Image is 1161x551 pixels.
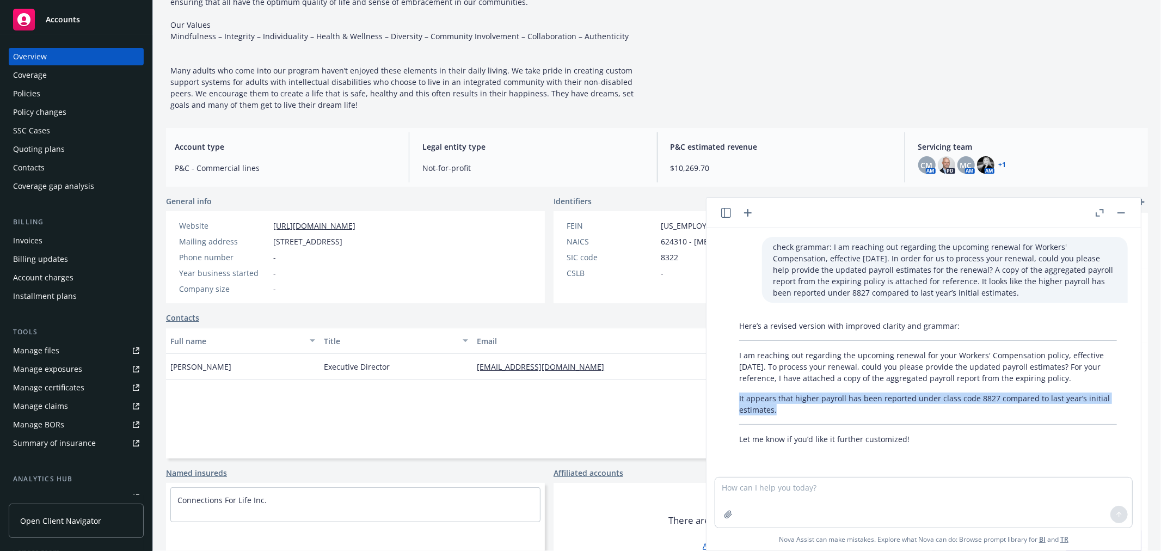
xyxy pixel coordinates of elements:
[13,342,59,359] div: Manage files
[170,335,303,347] div: Full name
[166,467,227,479] a: Named insureds
[921,160,933,171] span: CM
[918,141,1139,152] span: Servicing team
[567,267,656,279] div: CSLB
[13,489,103,506] div: Loss summary generator
[567,252,656,263] div: SIC code
[9,489,144,506] a: Loss summary generator
[273,267,276,279] span: -
[554,467,623,479] a: Affiliated accounts
[1060,535,1068,544] a: TR
[9,474,144,485] div: Analytics hub
[13,122,50,139] div: SSC Cases
[179,252,269,263] div: Phone number
[422,141,643,152] span: Legal entity type
[422,162,643,174] span: Not-for-profit
[13,48,47,65] div: Overview
[9,159,144,176] a: Contacts
[567,236,656,247] div: NAICS
[9,217,144,228] div: Billing
[9,4,144,35] a: Accounts
[472,328,728,354] button: Email
[477,335,711,347] div: Email
[779,528,1068,550] span: Nova Assist can make mistakes. Explore what Nova can do: Browse prompt library for and
[324,335,457,347] div: Title
[46,15,80,24] span: Accounts
[661,252,678,263] span: 8322
[9,416,144,433] a: Manage BORs
[661,236,787,247] span: 624310 - [MEDICAL_DATA] Services
[166,328,320,354] button: Full name
[273,252,276,263] span: -
[13,360,82,378] div: Manage exposures
[661,220,816,231] span: [US_EMPLOYER_IDENTIFICATION_NUMBER]
[179,236,269,247] div: Mailing address
[477,362,613,372] a: [EMAIL_ADDRESS][DOMAIN_NAME]
[13,379,84,396] div: Manage certificates
[9,434,144,452] a: Summary of insurance
[170,361,231,372] span: [PERSON_NAME]
[9,250,144,268] a: Billing updates
[13,269,73,286] div: Account charges
[9,48,144,65] a: Overview
[273,283,276,295] span: -
[13,66,47,84] div: Coverage
[9,397,144,415] a: Manage claims
[324,361,390,372] span: Executive Director
[13,397,68,415] div: Manage claims
[941,195,963,209] span: Notes
[20,515,101,526] span: Open Client Navigator
[9,103,144,121] a: Policy changes
[9,342,144,359] a: Manage files
[9,379,144,396] a: Manage certificates
[175,141,396,152] span: Account type
[13,416,64,433] div: Manage BORs
[9,360,144,378] a: Manage exposures
[668,514,818,527] span: There are no affiliated accounts yet
[179,283,269,295] div: Company size
[671,162,892,174] span: $10,269.70
[960,160,972,171] span: MC
[166,312,199,323] a: Contacts
[554,195,592,207] span: Identifiers
[739,433,1117,445] p: Let me know if you’d like it further customized!
[938,156,955,174] img: photo
[273,236,342,247] span: [STREET_ADDRESS]
[9,85,144,102] a: Policies
[9,232,144,249] a: Invoices
[273,221,355,231] a: [URL][DOMAIN_NAME]
[739,393,1117,415] p: It appears that higher payroll has been reported under class code 8827 compared to last year’s in...
[567,220,656,231] div: FEIN
[13,250,68,268] div: Billing updates
[13,85,40,102] div: Policies
[661,267,664,279] span: -
[320,328,473,354] button: Title
[9,140,144,158] a: Quoting plans
[9,269,144,286] a: Account charges
[179,220,269,231] div: Website
[179,267,269,279] div: Year business started
[1039,535,1046,544] a: BI
[999,162,1006,168] a: +1
[175,162,396,174] span: P&C - Commercial lines
[9,66,144,84] a: Coverage
[13,140,65,158] div: Quoting plans
[9,327,144,338] div: Tools
[671,141,892,152] span: P&C estimated revenue
[13,232,42,249] div: Invoices
[166,195,212,207] span: General info
[13,434,96,452] div: Summary of insurance
[1135,195,1148,209] a: add
[13,177,94,195] div: Coverage gap analysis
[739,320,1117,332] p: Here’s a revised version with improved clarity and grammar:
[9,122,144,139] a: SSC Cases
[9,177,144,195] a: Coverage gap analysis
[177,495,267,505] a: Connections For Life Inc.
[13,159,45,176] div: Contacts
[739,350,1117,384] p: I am reaching out regarding the upcoming renewal for your Workers' Compensation policy, effective...
[13,287,77,305] div: Installment plans
[13,103,66,121] div: Policy changes
[773,241,1117,298] p: check grammar: I am reaching out regarding the upcoming renewal for Workers' Compensation, effect...
[9,287,144,305] a: Installment plans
